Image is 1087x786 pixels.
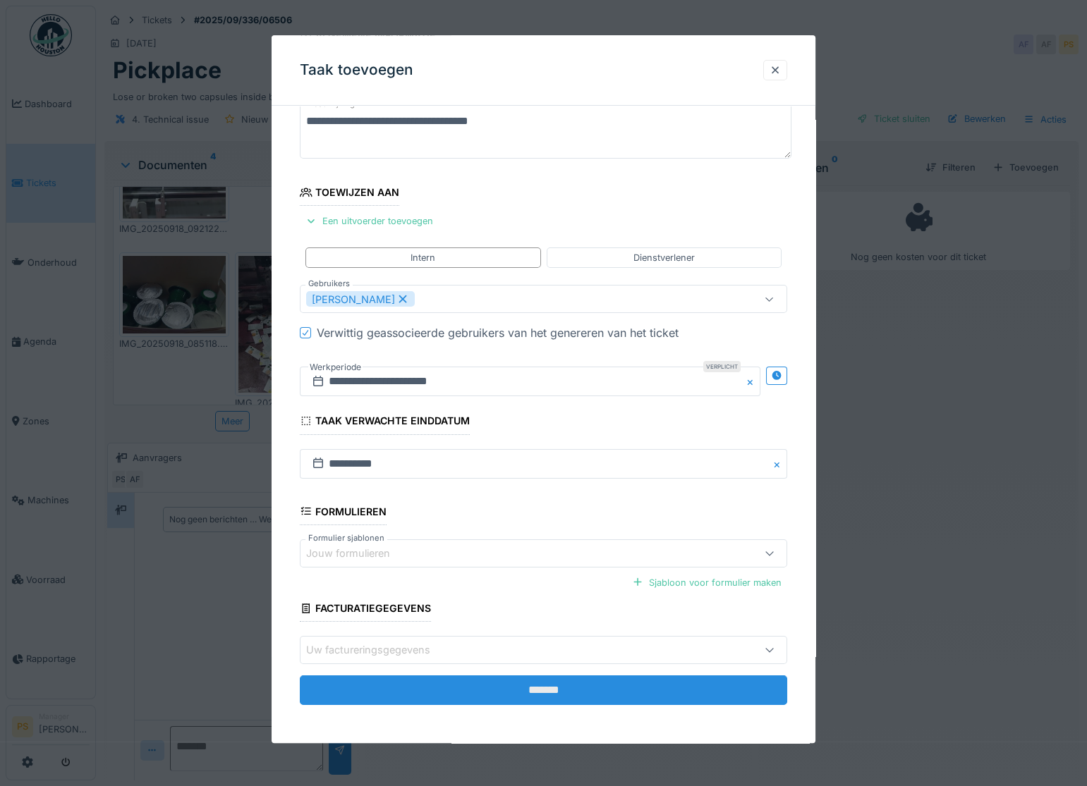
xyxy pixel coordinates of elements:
[300,61,413,79] h3: Taak toevoegen
[317,325,679,342] div: Verwittig geassocieerde gebruikers van het genereren van het ticket
[300,501,387,525] div: Formulieren
[306,642,450,658] div: Uw factureringsgegevens
[703,362,741,373] div: Verplicht
[633,251,695,264] div: Dienstverlener
[300,598,431,622] div: Facturatiegegevens
[300,211,439,231] div: Een uitvoerder toevoegen
[745,367,760,397] button: Close
[305,278,353,290] label: Gebruikers
[411,251,435,264] div: Intern
[626,573,787,592] div: Sjabloon voor formulier maken
[308,360,363,376] label: Werkperiode
[306,546,410,561] div: Jouw formulieren
[305,532,387,544] label: Formulier sjablonen
[305,95,358,113] label: Beschrijving
[300,411,470,435] div: Taak verwachte einddatum
[306,292,415,307] div: [PERSON_NAME]
[300,182,399,206] div: Toewijzen aan
[772,449,787,479] button: Close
